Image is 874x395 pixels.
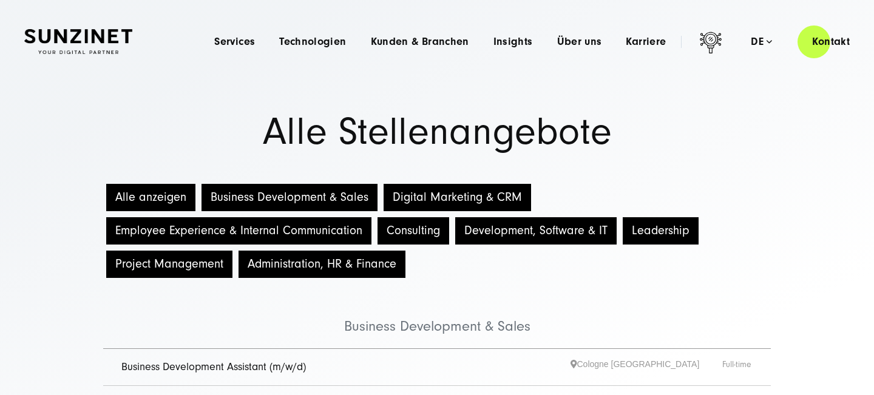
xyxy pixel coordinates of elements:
a: Kontakt [798,24,864,59]
a: Insights [493,36,533,48]
button: Leadership [623,217,699,245]
button: Project Management [106,251,232,278]
button: Business Development & Sales [202,184,378,211]
a: Services [214,36,255,48]
a: Karriere [626,36,666,48]
button: Employee Experience & Internal Communication [106,217,371,245]
button: Administration, HR & Finance [239,251,405,278]
button: Consulting [378,217,449,245]
li: Business Development & Sales [103,281,771,349]
img: SUNZINET Full Service Digital Agentur [24,29,132,55]
a: Kunden & Branchen [371,36,469,48]
button: Alle anzeigen [106,184,195,211]
h1: Alle Stellenangebote [24,113,850,150]
a: Über uns [557,36,602,48]
button: Development, Software & IT [455,217,617,245]
span: Full-time [722,358,753,377]
div: de [751,36,772,48]
a: Technologien [279,36,346,48]
a: Business Development Assistant (m/w/d) [121,360,306,373]
button: Digital Marketing & CRM [384,184,531,211]
span: Cologne [GEOGRAPHIC_DATA] [571,358,722,377]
